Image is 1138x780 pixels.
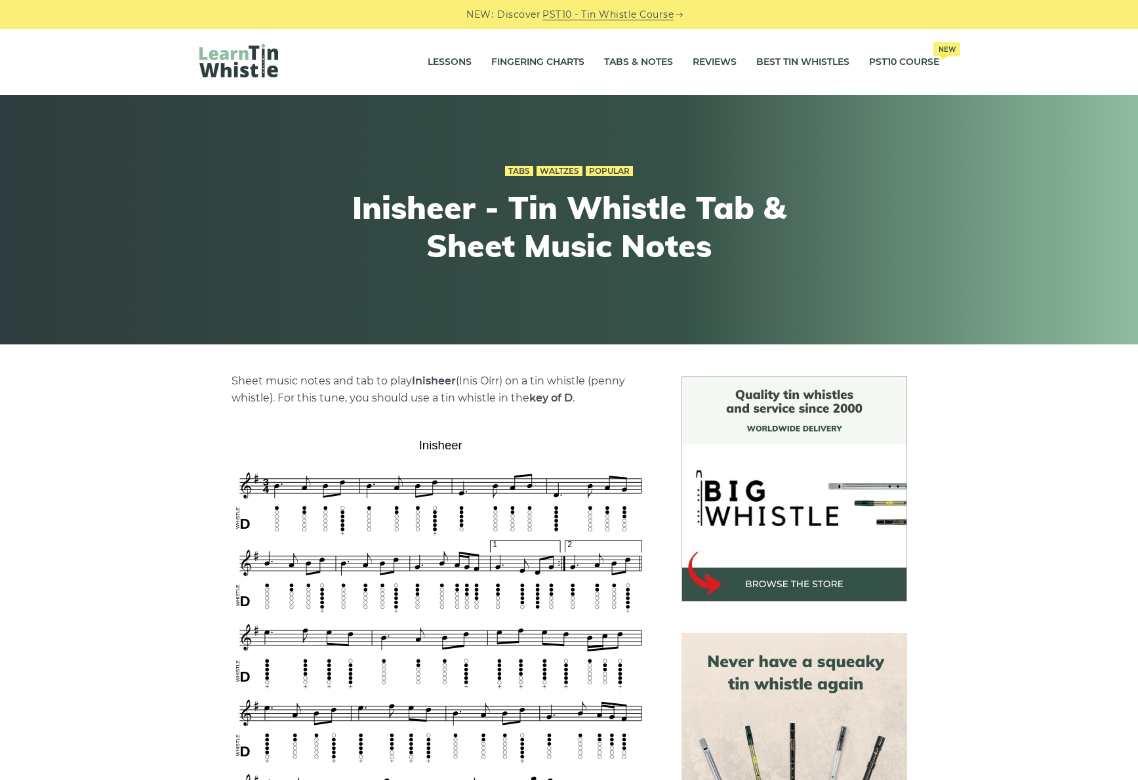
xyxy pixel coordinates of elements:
strong: Inisheer [412,375,456,387]
a: Reviews [693,46,737,79]
p: Sheet music notes and tab to play (Inis Oírr) on a tin whistle (penny whistle). For this tune, yo... [232,373,650,407]
a: Fingering Charts [491,46,584,79]
img: LearnTinWhistle.com [199,44,278,77]
a: Waltzes [537,166,582,176]
a: Popular [586,166,633,176]
img: BigWhistle Tin Whistle Store [681,376,907,602]
a: Lessons [428,46,472,79]
a: Tabs & Notes [604,46,673,79]
a: PST10 CourseNew [869,46,939,79]
strong: key of D [529,392,573,404]
a: Best Tin Whistles [756,46,849,79]
a: Tabs [505,166,533,176]
h1: Inisheer - Tin Whistle Tab & Sheet Music Notes [328,189,811,264]
span: New [933,42,960,56]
